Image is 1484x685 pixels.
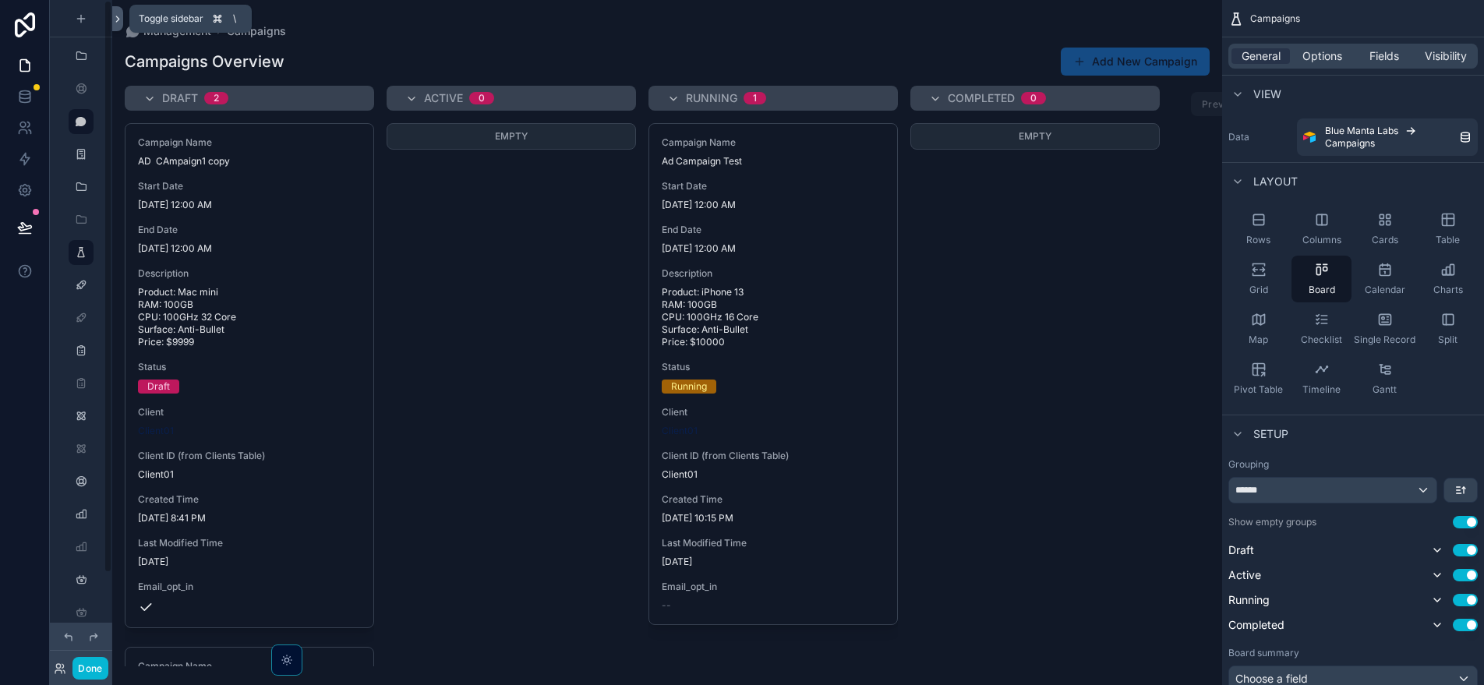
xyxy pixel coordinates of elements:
span: Campaigns [1325,137,1375,150]
a: Client01 [138,425,174,437]
span: Last Modified Time [662,537,885,549]
img: Airtable Logo [1303,131,1316,143]
span: Completed [948,90,1015,106]
button: Single Record [1355,305,1415,352]
span: [DATE] 8:41 PM [138,512,361,524]
span: [DATE] 12:00 AM [138,242,361,255]
span: End Date [138,224,361,236]
span: -- [662,599,671,612]
button: Calendar [1355,256,1415,302]
span: Gantt [1373,383,1397,396]
span: Email_opt_in [662,581,885,593]
span: Client01 [662,468,885,481]
span: Client [138,406,361,418]
a: Campaign NameAD CAmpaign1 copyStart Date[DATE] 12:00 AMEnd Date[DATE] 12:00 AMDescriptionProduct:... [125,123,374,628]
span: Toggle sidebar [139,12,203,25]
span: Campaign Name [138,136,361,149]
span: Client ID (from Clients Table) [662,450,885,462]
div: Draft [147,380,170,394]
div: Running [671,380,707,394]
span: General [1242,48,1281,64]
a: Campaigns [227,23,286,39]
span: Status [662,361,885,373]
button: Charts [1418,256,1478,302]
span: [DATE] 12:00 AM [662,199,885,211]
span: Description [662,267,885,280]
span: Grid [1249,284,1268,296]
span: [DATE] [138,556,361,568]
span: Timeline [1302,383,1341,396]
span: Cards [1372,234,1398,246]
span: Draft [1228,542,1254,558]
span: [DATE] [662,556,885,568]
span: Empty [1019,130,1051,142]
span: Campaigns [1250,12,1300,25]
span: Columns [1302,234,1341,246]
button: Cards [1355,206,1415,252]
span: Start Date [662,180,885,192]
span: Options [1302,48,1342,64]
div: 0 [1030,92,1037,104]
span: [DATE] 10:15 PM [662,512,885,524]
button: Board [1291,256,1351,302]
label: Board summary [1228,647,1299,659]
span: [DATE] 12:00 AM [138,199,361,211]
span: [DATE] 12:00 AM [662,242,885,255]
span: Product: iPhone 13 RAM: 100GB CPU: 100GHz 16 Core Surface: Anti-Bullet Price: $10000 [662,286,885,348]
span: \ [228,12,241,25]
button: Done [72,657,108,680]
span: Layout [1253,174,1298,189]
label: Data [1228,131,1291,143]
div: 2 [214,92,219,104]
a: Client01 [662,425,698,437]
label: Show empty groups [1228,516,1316,528]
label: Grouping [1228,458,1269,471]
span: Table [1436,234,1460,246]
span: Email_opt_in [138,581,361,593]
span: Charts [1433,284,1463,296]
span: Visibility [1425,48,1467,64]
span: Running [1228,592,1270,608]
span: Ad Campaign Test [662,155,885,168]
button: Pivot Table [1228,355,1288,402]
a: Campaign NameAd Campaign TestStart Date[DATE] 12:00 AMEnd Date[DATE] 12:00 AMDescriptionProduct: ... [648,123,898,625]
span: Active [1228,567,1261,583]
span: Created Time [662,493,885,506]
a: Management [125,23,211,39]
span: Checklist [1301,334,1342,346]
span: Calendar [1365,284,1405,296]
span: Rows [1246,234,1270,246]
button: Map [1228,305,1288,352]
span: Status [138,361,361,373]
button: Timeline [1291,355,1351,402]
span: Blue Manta Labs [1325,125,1398,137]
span: Fields [1369,48,1399,64]
a: Blue Manta LabsCampaigns [1297,118,1478,156]
span: Single Record [1354,334,1415,346]
button: Add New Campaign [1061,48,1210,76]
span: Client01 [138,468,361,481]
button: Checklist [1291,305,1351,352]
div: 1 [753,92,757,104]
span: Product: Mac mini RAM: 100GB CPU: 100GHz 32 Core Surface: Anti-Bullet Price: $9999 [138,286,361,348]
span: Split [1438,334,1457,346]
span: Completed [1228,617,1284,633]
div: 0 [479,92,485,104]
button: Split [1418,305,1478,352]
span: Last Modified Time [138,537,361,549]
span: Client ID (from Clients Table) [138,450,361,462]
button: Rows [1228,206,1288,252]
button: Columns [1291,206,1351,252]
span: Active [424,90,463,106]
span: Created Time [138,493,361,506]
button: Grid [1228,256,1288,302]
span: Board [1309,284,1335,296]
button: Table [1418,206,1478,252]
h1: Campaigns Overview [125,51,284,72]
span: AD CAmpaign1 copy [138,155,361,168]
span: Empty [495,130,528,142]
button: Gantt [1355,355,1415,402]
